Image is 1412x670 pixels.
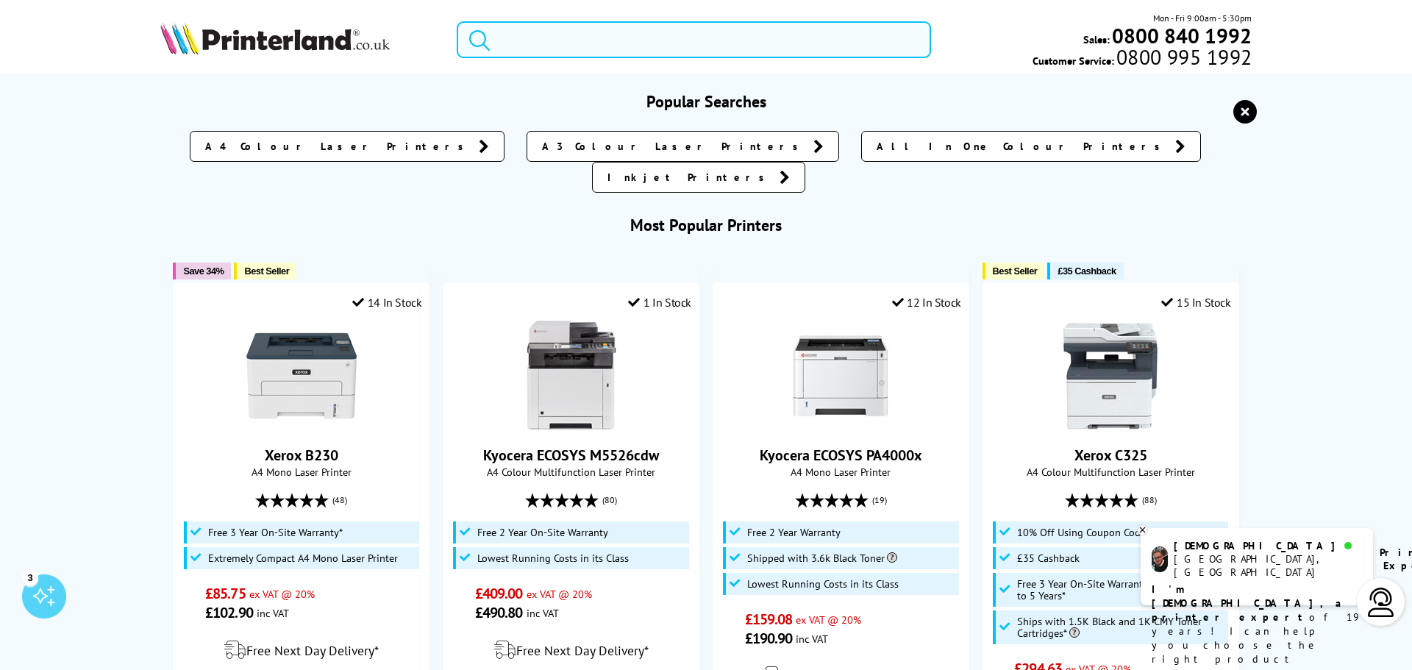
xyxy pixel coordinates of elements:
a: Kyocera ECOSYS PA4000x [785,419,896,434]
a: Kyocera ECOSYS M5526cdw [516,419,627,434]
span: ex VAT @ 20% [796,613,861,627]
h3: Most Popular Printers [160,215,1252,235]
span: Lowest Running Costs in its Class [747,578,899,590]
span: 0800 995 1992 [1114,50,1252,64]
span: A4 Mono Laser Printer [721,465,961,479]
img: Xerox B230 [246,321,357,431]
span: ex VAT @ 20% [527,587,592,601]
span: inc VAT [257,606,289,620]
div: 3 [22,569,38,585]
span: £159.08 [745,610,793,629]
span: (48) [332,486,347,514]
div: 14 In Stock [352,295,421,310]
span: All In One Colour Printers [877,139,1168,154]
span: inc VAT [527,606,559,620]
b: I'm [DEMOGRAPHIC_DATA], a printer expert [1152,582,1346,624]
span: £35 Cashback [1058,265,1116,277]
span: Extremely Compact A4 Mono Laser Printer [208,552,398,564]
span: £490.80 [475,603,523,622]
span: A4 Mono Laser Printer [181,465,421,479]
span: Lowest Running Costs in its Class [477,552,629,564]
p: of 19 years! I can help you choose the right product [1152,582,1362,666]
span: Inkjet Printers [607,170,772,185]
a: All In One Colour Printers [861,131,1201,162]
span: A4 Colour Laser Printers [205,139,471,154]
span: A4 Colour Multifunction Laser Printer [451,465,691,479]
img: chris-livechat.png [1152,546,1168,572]
span: Mon - Fri 9:00am - 5:30pm [1153,11,1252,25]
a: Xerox C325 [1055,419,1166,434]
button: Save 34% [173,263,231,279]
a: Inkjet Printers [592,162,805,193]
span: Customer Service: [1033,50,1252,68]
div: [GEOGRAPHIC_DATA], [GEOGRAPHIC_DATA] [1174,552,1361,579]
b: 0800 840 1992 [1112,22,1252,49]
span: £35 Cashback [1017,552,1080,564]
img: user-headset-light.svg [1366,588,1396,617]
img: Kyocera ECOSYS M5526cdw [516,321,627,431]
a: Printerland Logo [160,22,438,57]
span: Free 2 Year Warranty [747,527,841,538]
span: Save 34% [183,265,224,277]
span: ex VAT @ 20% [249,587,315,601]
span: Free 3 Year On-Site Warranty* [208,527,343,538]
button: Best Seller [234,263,296,279]
div: 1 In Stock [628,295,691,310]
button: £35 Cashback [1047,263,1123,279]
img: Xerox C325 [1055,321,1166,431]
span: Sales: [1083,32,1110,46]
div: 12 In Stock [892,295,961,310]
span: Ships with 1.5K Black and 1K CMY Toner Cartridges* [1017,616,1224,639]
span: (19) [872,486,887,514]
img: Kyocera ECOSYS PA4000x [785,321,896,431]
a: Kyocera ECOSYS M5526cdw [483,446,659,465]
div: 15 In Stock [1161,295,1230,310]
button: Best Seller [983,263,1045,279]
a: Xerox B230 [246,419,357,434]
span: inc VAT [796,632,828,646]
span: Best Seller [993,265,1038,277]
span: A4 Colour Multifunction Laser Printer [991,465,1231,479]
a: 0800 840 1992 [1110,29,1252,43]
img: Printerland Logo [160,22,390,54]
span: Best Seller [244,265,289,277]
span: A3 Colour Laser Printers [542,139,806,154]
span: Shipped with 3.6k Black Toner [747,552,897,564]
a: Xerox C325 [1074,446,1147,465]
input: Search product or brand [457,21,931,58]
span: £409.00 [475,584,523,603]
a: Kyocera ECOSYS PA4000x [760,446,922,465]
span: (88) [1142,486,1157,514]
div: [DEMOGRAPHIC_DATA] [1174,539,1361,552]
a: Xerox B230 [265,446,338,465]
a: A3 Colour Laser Printers [527,131,839,162]
a: A4 Colour Laser Printers [190,131,504,162]
span: £102.90 [205,603,253,622]
h3: Popular Searches [160,91,1252,112]
span: Free 2 Year On-Site Warranty [477,527,608,538]
span: £190.90 [745,629,793,648]
span: 10% Off Using Coupon Code [DATE] [1017,527,1178,538]
span: £85.75 [205,584,246,603]
span: (80) [602,486,617,514]
span: Free 3 Year On-Site Warranty and Extend up to 5 Years* [1017,578,1224,602]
